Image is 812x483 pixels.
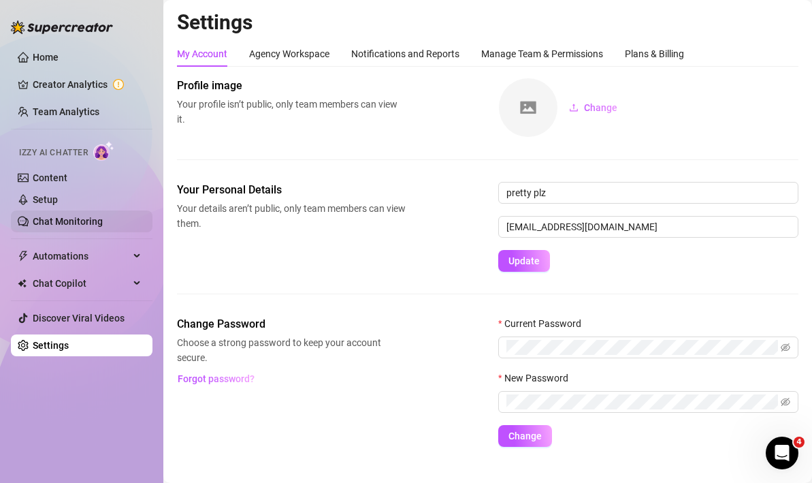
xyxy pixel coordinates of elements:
[177,10,798,35] h2: Settings
[177,78,406,94] span: Profile image
[508,255,540,266] span: Update
[766,437,798,469] iframe: Intercom live chat
[177,182,406,198] span: Your Personal Details
[499,78,557,137] img: square-placeholder.png
[558,97,628,119] button: Change
[33,194,58,205] a: Setup
[33,74,142,95] a: Creator Analytics exclamation-circle
[781,343,790,352] span: eye-invisible
[177,201,406,231] span: Your details aren’t public, only team members can view them.
[19,146,88,159] span: Izzy AI Chatter
[794,437,805,448] span: 4
[18,279,27,288] img: Chat Copilot
[498,425,552,447] button: Change
[33,216,103,227] a: Chat Monitoring
[33,172,67,183] a: Content
[351,46,459,61] div: Notifications and Reports
[506,394,778,409] input: New Password
[93,141,114,161] img: AI Chatter
[177,316,406,332] span: Change Password
[33,340,69,351] a: Settings
[177,46,227,61] div: My Account
[625,46,684,61] div: Plans & Billing
[33,106,99,117] a: Team Analytics
[33,272,129,294] span: Chat Copilot
[177,368,255,390] button: Forgot password?
[498,216,798,238] input: Enter new email
[178,373,255,384] span: Forgot password?
[177,335,406,365] span: Choose a strong password to keep your account secure.
[481,46,603,61] div: Manage Team & Permissions
[508,431,542,441] span: Change
[498,316,590,331] label: Current Password
[498,371,577,386] label: New Password
[506,340,778,355] input: Current Password
[33,245,129,267] span: Automations
[249,46,329,61] div: Agency Workspace
[498,182,798,204] input: Enter name
[569,103,579,112] span: upload
[584,102,617,113] span: Change
[781,397,790,407] span: eye-invisible
[498,250,550,272] button: Update
[177,97,406,127] span: Your profile isn’t public, only team members can view it.
[33,313,125,324] a: Discover Viral Videos
[33,52,59,63] a: Home
[18,251,29,262] span: thunderbolt
[11,20,113,34] img: logo-BBDzfeDw.svg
